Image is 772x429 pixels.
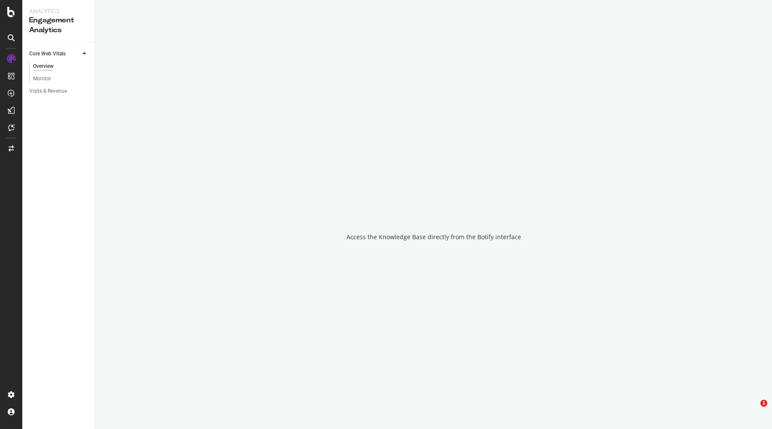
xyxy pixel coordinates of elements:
[29,7,88,15] div: Analytics
[33,62,54,71] div: Overview
[743,400,763,420] iframe: Intercom live chat
[760,400,767,407] span: 1
[29,87,67,96] div: Visits & Revenue
[29,49,80,58] a: Core Web Vitals
[33,62,89,71] a: Overview
[33,74,89,83] a: Monitor
[29,87,89,96] a: Visits & Revenue
[403,188,464,219] div: animation
[29,49,66,58] div: Core Web Vitals
[33,74,51,83] div: Monitor
[29,15,88,35] div: Engagement Analytics
[347,233,521,241] div: Access the Knowledge Base directly from the Botify interface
